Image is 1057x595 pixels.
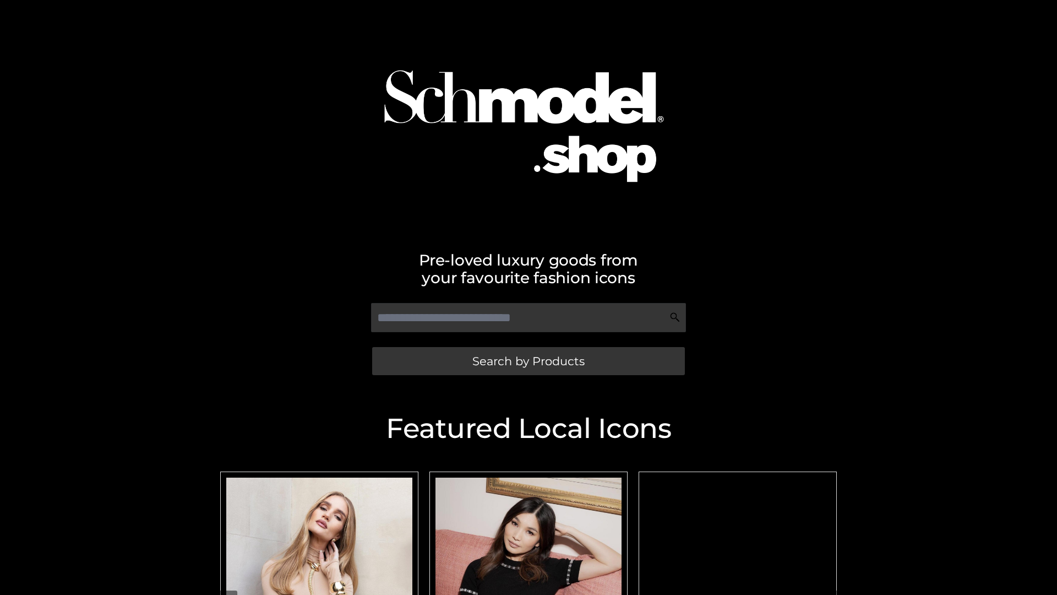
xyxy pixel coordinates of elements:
[215,251,842,286] h2: Pre-loved luxury goods from your favourite fashion icons
[669,312,680,323] img: Search Icon
[215,415,842,442] h2: Featured Local Icons​
[472,355,585,367] span: Search by Products
[372,347,685,375] a: Search by Products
